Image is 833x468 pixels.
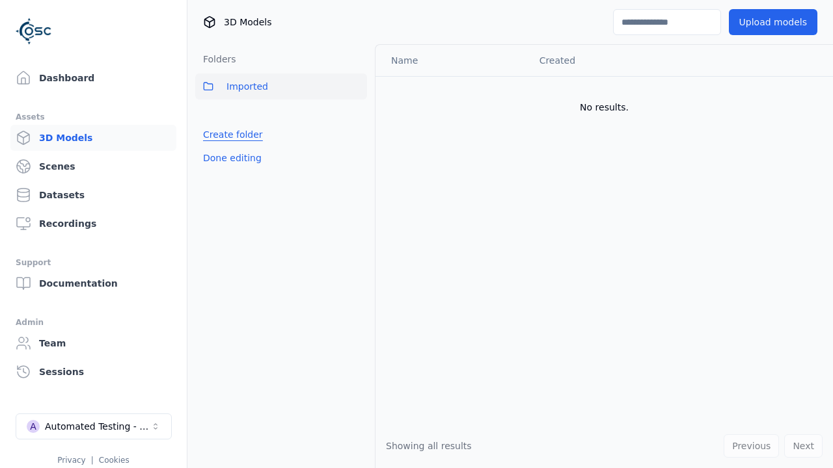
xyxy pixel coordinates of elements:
[16,315,171,330] div: Admin
[224,16,271,29] span: 3D Models
[27,420,40,433] div: A
[226,79,268,94] span: Imported
[45,420,150,433] div: Automated Testing - Playwright
[91,456,94,465] span: |
[10,65,176,91] a: Dashboard
[10,270,176,296] a: Documentation
[99,456,130,465] a: Cookies
[376,45,529,76] th: Name
[729,9,817,35] button: Upload models
[195,146,269,170] button: Done editing
[16,109,171,125] div: Assets
[529,45,686,76] th: Created
[376,76,833,138] td: No results.
[16,255,171,270] div: Support
[10,330,176,356] a: Team
[10,153,176,179] a: Scenes
[16,413,172,439] button: Select a workspace
[195,123,271,146] button: Create folder
[386,441,472,451] span: Showing all results
[203,128,263,141] a: Create folder
[10,182,176,208] a: Datasets
[16,13,52,49] img: Logo
[195,53,236,66] h3: Folders
[10,211,176,237] a: Recordings
[10,125,176,151] a: 3D Models
[10,359,176,385] a: Sessions
[57,456,85,465] a: Privacy
[195,73,367,99] button: Imported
